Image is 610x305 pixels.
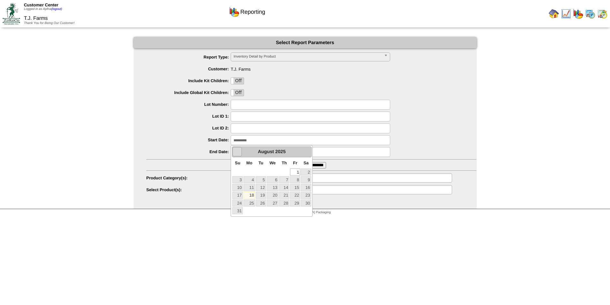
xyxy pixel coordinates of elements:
a: Next [302,147,310,156]
a: 12 [256,184,266,191]
span: Customer Center [24,3,58,7]
span: Monday [246,160,252,165]
span: T.J. Farms [146,64,477,72]
label: Lot ID 1: [146,114,231,119]
span: 2025 [275,149,286,154]
img: ZoRoCo_Logo(Green%26Foil)%20jpg.webp [3,3,20,24]
a: 18 [243,192,255,199]
label: Start Date: [146,137,231,142]
a: 9 [301,176,311,183]
span: Next [304,149,309,154]
label: Lot Number: [146,102,231,107]
a: 28 [279,199,289,207]
a: 8 [290,176,300,183]
a: 5 [256,176,266,183]
a: 3 [232,176,243,183]
span: Wednesday [270,160,276,165]
span: August [258,149,274,154]
a: 2 [301,168,311,176]
a: 25 [243,199,255,207]
img: calendarinout.gif [597,9,607,19]
a: 11 [243,184,255,191]
a: 13 [267,184,279,191]
a: 7 [279,176,289,183]
a: 17 [232,192,243,199]
img: graph.gif [229,7,239,17]
img: graph.gif [573,9,583,19]
a: 29 [290,199,300,207]
a: 30 [301,199,311,207]
a: 16 [301,184,311,191]
img: line_graph.gif [561,9,571,19]
img: home.gif [549,9,559,19]
label: Include Global Kit Children: [146,90,231,95]
a: 1 [290,168,300,176]
a: 22 [290,192,300,199]
label: Off [231,90,244,96]
a: 31 [232,207,243,214]
span: Thank You for Being Our Customer! [24,21,75,25]
label: Report Type: [146,55,231,59]
label: Lot ID 2: [146,126,231,130]
a: 26 [256,199,266,207]
span: Thursday [282,160,287,165]
a: Prev [233,147,242,156]
img: calendarprod.gif [585,9,595,19]
a: 27 [267,199,279,207]
span: Friday [293,160,297,165]
div: Select Report Parameters [134,37,477,48]
a: 24 [232,199,243,207]
label: Off [231,78,244,84]
a: 10 [232,184,243,191]
span: Tuesday [258,160,263,165]
a: 23 [301,192,311,199]
a: 20 [267,192,279,199]
span: Sunday [235,160,240,165]
a: 21 [279,192,289,199]
a: 19 [256,192,266,199]
div: OnOff [231,77,244,84]
a: 15 [290,184,300,191]
span: Saturday [303,160,309,165]
label: Include Kit Children: [146,78,231,83]
span: Inventory Detail by Product [234,53,382,60]
span: Logged in as Apfna [24,7,62,11]
label: End Date: [146,149,231,154]
a: 6 [267,176,279,183]
label: Select Product(s): [146,187,231,192]
a: 4 [243,176,255,183]
a: 14 [279,184,289,191]
span: T.J. Farms [24,16,48,21]
div: OnOff [231,89,244,96]
span: Prev [234,149,240,154]
label: Product Category(s): [146,176,231,180]
a: (logout) [51,7,62,11]
span: Reporting [240,9,265,15]
label: Customer: [146,66,231,71]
